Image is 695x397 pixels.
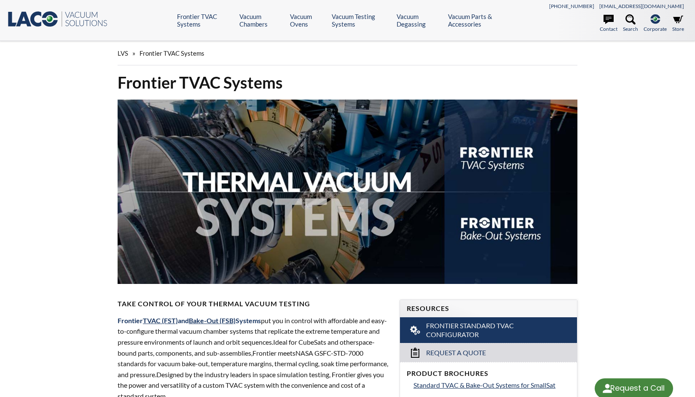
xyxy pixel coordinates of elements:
span: Frontier TVAC Systems [140,49,204,57]
a: TVAC (FST) [143,316,178,324]
a: [EMAIL_ADDRESS][DOMAIN_NAME] [599,3,684,9]
span: Frontier and Systems [118,316,261,324]
a: Request a Quote [400,343,577,362]
span: Frontier Standard TVAC Configurator [426,321,552,339]
a: Store [672,14,684,33]
img: round button [601,382,614,395]
span: Id [273,338,279,346]
a: Contact [600,14,617,33]
h4: Product Brochures [407,369,570,378]
a: Vacuum Ovens [290,13,325,28]
span: Standard TVAC & Bake-Out Systems for SmallSat [413,381,555,389]
img: Thermal Vacuum Systems header [118,100,577,284]
a: Vacuum Degassing [397,13,442,28]
h4: Take Control of Your Thermal Vacuum Testing [118,300,389,308]
span: Corporate [644,25,667,33]
span: Request a Quote [426,348,486,357]
h4: Resources [407,304,570,313]
a: [PHONE_NUMBER] [549,3,594,9]
div: » [118,41,577,65]
span: NASA GSFC-STD-7000 standards for vacuum bake-out, temperature margins, thermal cycling, soak time... [118,349,388,378]
a: Search [623,14,638,33]
span: space-bound parts, components, and sub-assemblies, [118,338,375,357]
a: Frontier Standard TVAC Configurator [400,317,577,343]
a: Vacuum Chambers [239,13,284,28]
h1: Frontier TVAC Systems [118,72,577,93]
a: Vacuum Testing Systems [332,13,390,28]
a: Vacuum Parts & Accessories [448,13,516,28]
span: LVS [118,49,128,57]
a: Frontier TVAC Systems [177,13,233,28]
a: Standard TVAC & Bake-Out Systems for SmallSat [413,380,570,391]
a: Bake-Out (FSB) [189,316,236,324]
